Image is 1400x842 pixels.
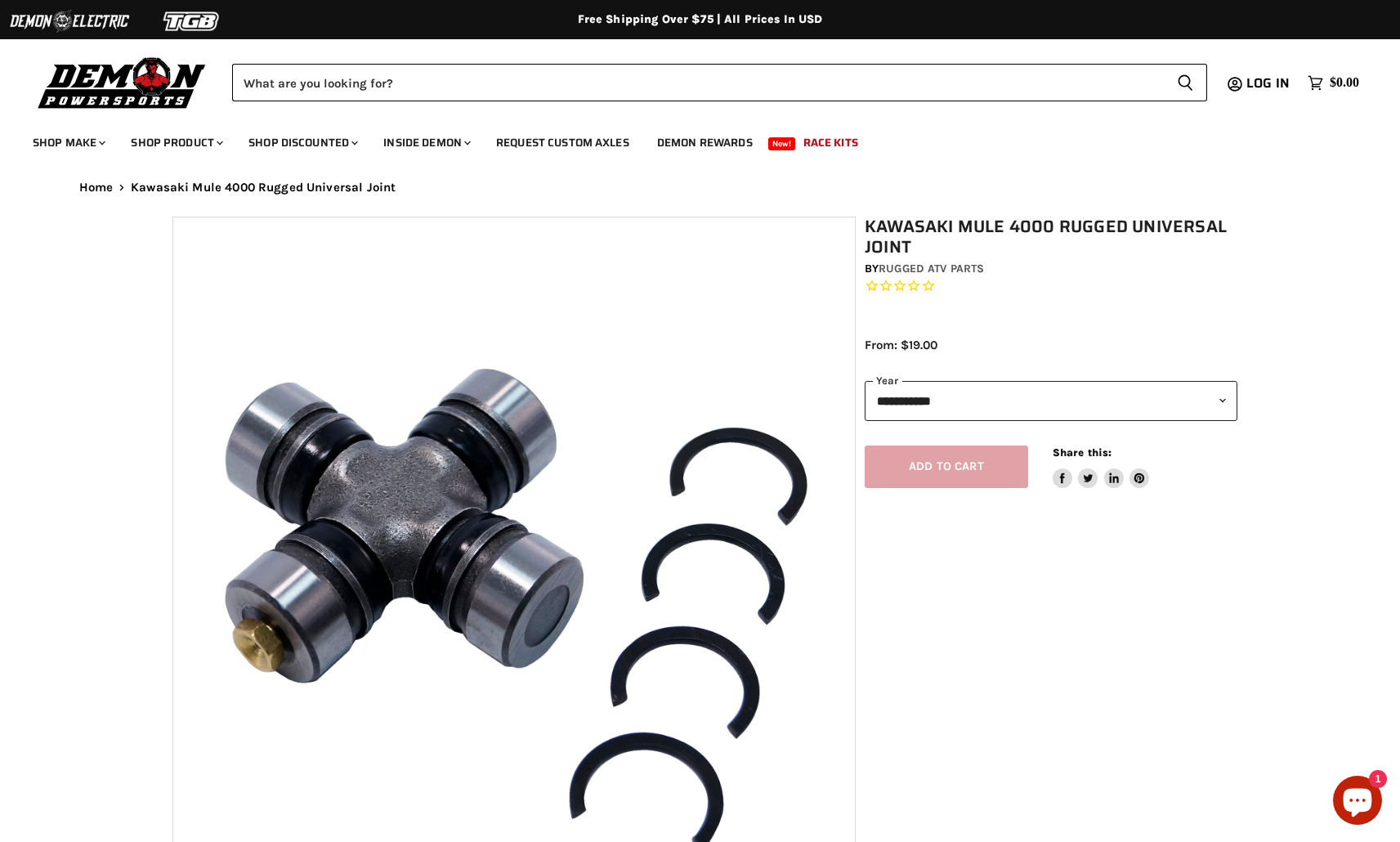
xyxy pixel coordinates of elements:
a: $0.00 [1299,71,1367,95]
inbox-online-store-chat: Shopify online store chat [1328,776,1387,829]
a: Rugged ATV Parts [879,262,984,275]
span: Rated 0.0 out of 5 stars 0 reviews [865,278,1237,295]
a: Inside Demon [371,126,481,159]
span: New! [768,137,796,150]
input: Search [232,64,1164,101]
img: Demon Powersports [33,53,212,111]
span: Share this: [1053,446,1112,459]
a: Demon Rewards [645,126,765,159]
img: TGB Logo 2 [131,6,253,37]
a: Shop Make [20,126,115,159]
img: Demon Electric Logo 2 [8,6,131,37]
select: year [865,381,1237,421]
span: Log in [1246,73,1290,93]
form: Product [232,64,1207,101]
a: Home [79,181,114,195]
ul: Main menu [20,119,1355,159]
span: $0.00 [1330,75,1359,91]
a: Shop Product [119,126,233,159]
span: Kawasaki Mule 4000 Rugged Universal Joint [131,181,396,195]
a: Log in [1239,76,1299,91]
a: Race Kits [791,126,870,159]
div: by [865,260,1237,278]
aside: Share this: [1053,446,1150,489]
nav: Breadcrumbs [47,181,1354,195]
div: Free Shipping Over $75 | All Prices In USD [47,12,1354,27]
h1: Kawasaki Mule 4000 Rugged Universal Joint [865,217,1237,258]
a: Request Custom Axles [484,126,642,159]
a: Shop Discounted [236,126,368,159]
span: From: $19.00 [865,338,937,352]
button: Search [1164,64,1207,101]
